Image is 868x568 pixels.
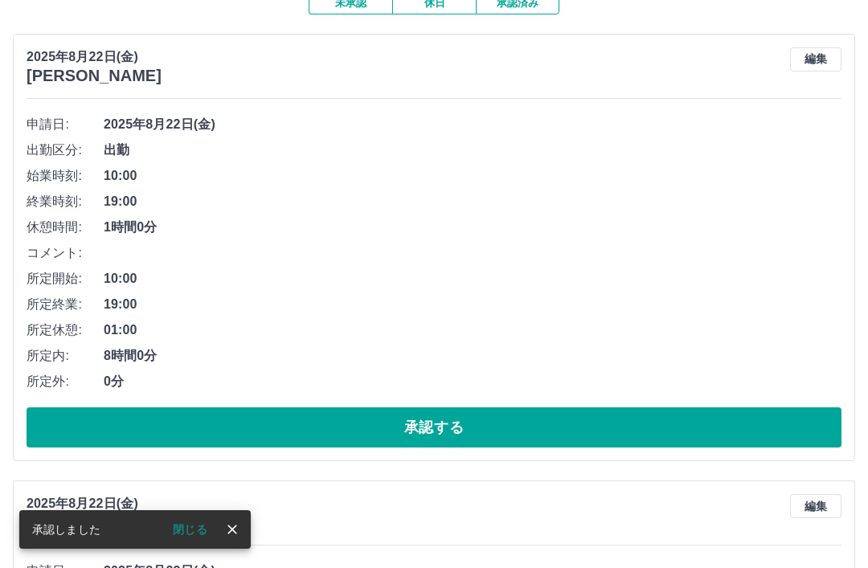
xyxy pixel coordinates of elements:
button: close [220,517,244,541]
span: 10:00 [104,269,841,288]
p: 2025年8月22日(金) [27,494,162,513]
button: 編集 [790,47,841,72]
button: 編集 [790,494,841,518]
span: 19:00 [104,295,841,314]
span: 所定外: [27,372,104,391]
h3: [PERSON_NAME] [27,67,162,85]
span: 始業時刻: [27,166,104,186]
span: 出勤区分: [27,141,104,160]
span: 出勤 [104,141,841,160]
span: 19:00 [104,192,841,211]
span: 所定内: [27,346,104,366]
span: 2025年8月22日(金) [104,115,841,134]
span: 所定終業: [27,295,104,314]
span: 8時間0分 [104,346,841,366]
span: 01:00 [104,321,841,340]
p: 2025年8月22日(金) [27,47,162,67]
div: 承認しました [32,515,100,544]
span: 1時間0分 [104,218,841,237]
button: 閉じる [160,517,220,541]
span: コメント: [27,243,104,263]
button: 承認する [27,407,841,447]
span: 申請日: [27,115,104,134]
span: 0分 [104,372,841,391]
span: 10:00 [104,166,841,186]
span: 休憩時間: [27,218,104,237]
span: 所定開始: [27,269,104,288]
span: 所定休憩: [27,321,104,340]
span: 終業時刻: [27,192,104,211]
